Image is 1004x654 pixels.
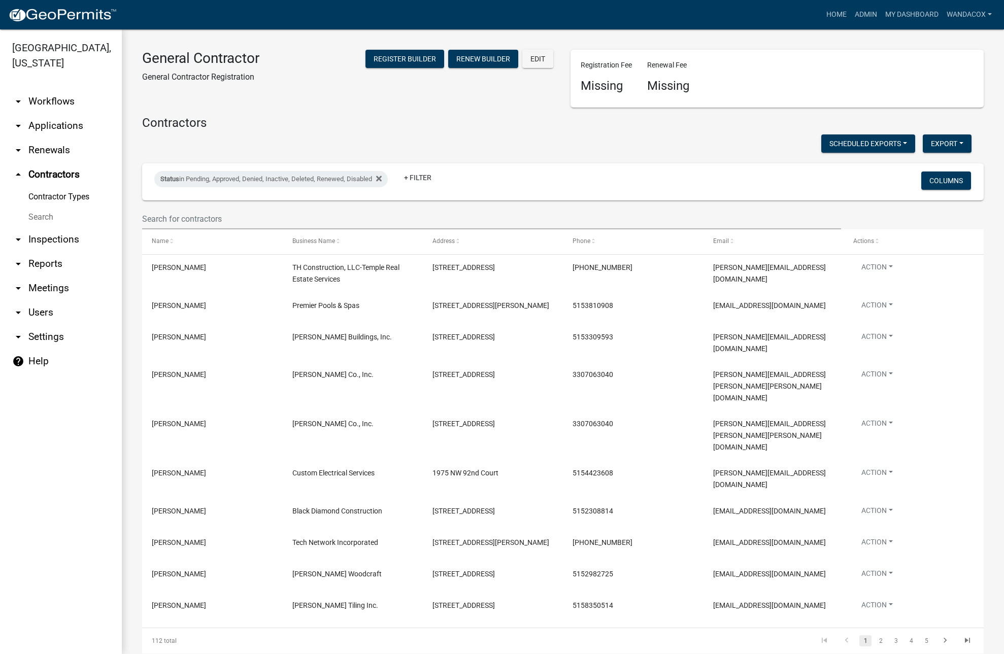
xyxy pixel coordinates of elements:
[448,50,518,68] button: Renew Builder
[873,632,888,649] li: page 2
[859,635,872,646] a: 1
[858,632,873,649] li: page 1
[292,469,375,477] span: Custom Electrical Services
[152,538,206,546] span: Lawrence Carter
[713,420,826,451] span: martha.meyo@comunale.com
[432,538,549,546] span: 710 Hartle Street
[713,333,826,353] span: nick@zellmerbuildings.com
[396,168,440,187] a: + Filter
[292,301,359,309] span: Premier Pools & Spas
[432,420,495,428] span: 2900 Newpark Dr.
[573,538,632,546] span: 830-837-2911
[292,237,335,245] span: Business Name
[851,5,881,24] a: Admin
[853,237,874,245] span: Actions
[958,635,977,646] a: go to last page
[432,301,549,309] span: 6516 NW Beaver Drive
[142,50,259,67] h3: General Contractor
[713,570,826,578] span: westfallwoodcraft@gmail.com
[142,229,282,254] datatable-header-cell: Name
[432,601,495,609] span: 3255 Stagecoach Road
[853,600,901,614] button: Action
[903,632,919,649] li: page 4
[573,301,613,309] span: 5153810908
[432,237,455,245] span: Address
[875,635,887,646] a: 2
[881,5,943,24] a: My Dashboard
[888,632,903,649] li: page 3
[152,507,206,515] span: Sean Fitzsimmons
[432,333,495,341] span: 1150 188TH RD
[919,632,934,649] li: page 5
[432,507,495,515] span: 679 Nature Rd
[292,570,382,578] span: Westfall Woodcraft
[713,601,826,609] span: ekubben@gmail.com
[292,601,378,609] span: Ubben Tiling Inc.
[152,601,206,609] span: Elaine Ubben
[573,469,613,477] span: 5154423608
[292,538,378,546] span: Tech Network Incorporated
[573,333,613,341] span: 5153309593
[920,635,932,646] a: 5
[923,134,972,153] button: Export
[282,229,422,254] datatable-header-cell: Business Name
[152,263,206,271] span: Derek Temple
[935,635,955,646] a: go to next page
[152,420,206,428] span: Stephen Comunale
[713,370,826,402] span: martha.meyo@comunale.com
[154,171,388,187] div: in Pending, Approved, Denied, Inactive, Deleted, Renewed, Disabled
[815,635,834,646] a: go to first page
[821,134,915,153] button: Scheduled Exports
[152,333,206,341] span: Nick Zellmer
[432,570,495,578] span: 215 SUNRISE ST
[853,568,901,583] button: Action
[152,370,206,378] span: Stephen Comunale
[142,116,984,130] h4: Contractors
[152,469,206,477] span: Heidi Sutherland
[703,229,843,254] datatable-header-cell: Email
[890,635,902,646] a: 3
[12,282,24,294] i: arrow_drop_down
[12,306,24,319] i: arrow_drop_down
[713,538,826,546] span: lcarter@technetworkinc.com
[853,331,901,346] button: Action
[853,505,901,520] button: Action
[152,570,206,578] span: Daniel Westfall
[837,635,856,646] a: go to previous page
[142,71,259,83] p: General Contractor Registration
[12,355,24,367] i: help
[921,171,971,190] button: Columns
[12,168,24,181] i: arrow_drop_up
[573,370,613,378] span: 3307063040
[844,229,984,254] datatable-header-cell: Actions
[581,79,632,93] h4: Missing
[365,50,444,68] button: Register Builder
[853,300,901,315] button: Action
[432,469,498,477] span: 1975 NW 92nd Court
[432,370,495,378] span: 2900 Newpark Dr.
[647,60,689,71] p: Renewal Fee
[573,263,632,271] span: 515-601-5989
[12,258,24,270] i: arrow_drop_down
[713,237,729,245] span: Email
[292,507,382,515] span: Black Diamond Construction
[713,301,826,309] span: aotten@ppas.com
[292,420,374,428] span: S. A. Comunale Co., Inc.
[905,635,917,646] a: 4
[292,333,392,341] span: Zellmer Buildings, Inc.
[292,370,374,378] span: S. A. Comunale Co., Inc.
[152,301,206,309] span: Aaron Otten
[853,467,901,482] button: Action
[142,209,841,229] input: Search for contractors
[573,507,613,515] span: 5152308814
[292,263,399,283] span: TH Construction, LLC-Temple Real Estate Services
[573,570,613,578] span: 5152982725
[573,420,613,428] span: 3307063040
[713,469,826,489] span: heidi@customelectricalia.com
[12,120,24,132] i: arrow_drop_down
[713,263,826,283] span: derek@templeres.com
[573,237,590,245] span: Phone
[12,144,24,156] i: arrow_drop_down
[142,628,309,653] div: 112 total
[581,60,632,71] p: Registration Fee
